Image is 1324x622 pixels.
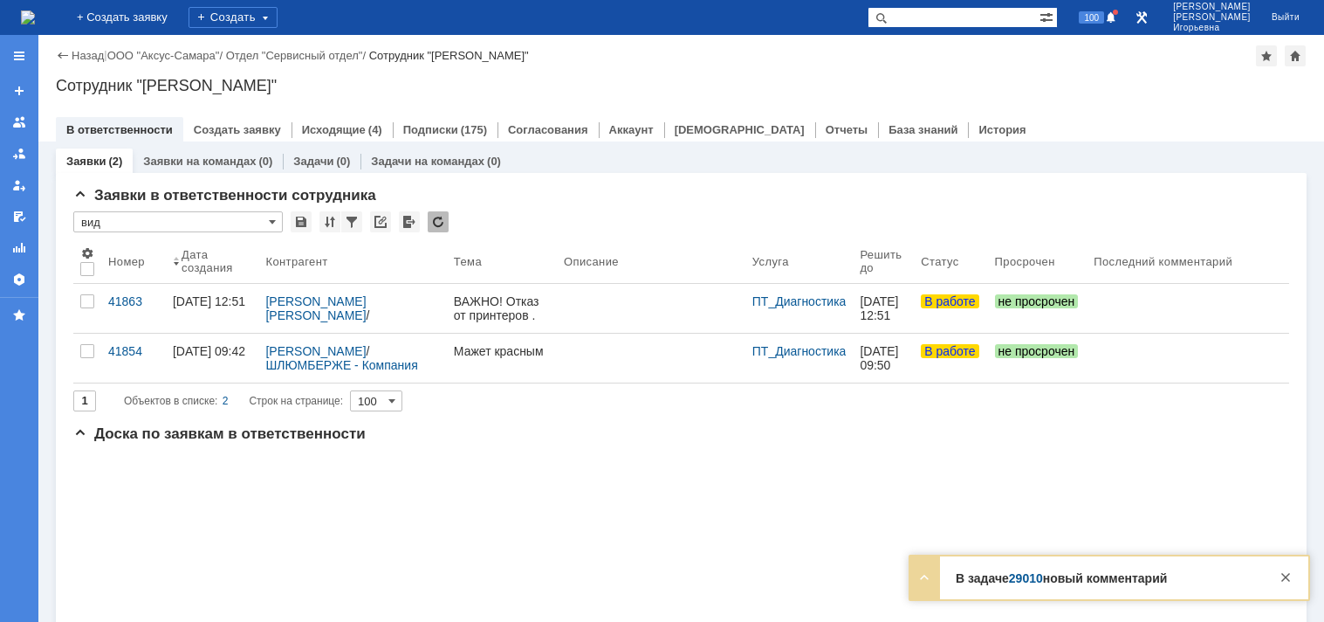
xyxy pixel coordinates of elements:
div: | [104,48,106,61]
a: История [978,123,1026,136]
div: Сделать домашней страницей [1285,45,1306,66]
span: Игорьевна [1173,23,1251,33]
span: Расширенный поиск [1039,8,1057,24]
img: logo [21,10,35,24]
a: ООО "Аксус-Самара" [107,49,220,62]
span: [DATE] 12:51 [860,294,902,322]
a: [DEMOGRAPHIC_DATA] [675,123,805,136]
a: Аккаунт [609,123,654,136]
span: [DATE] 09:50 [860,344,902,372]
a: В ответственности [66,123,173,136]
div: / [107,49,226,62]
span: не просрочен [995,294,1079,308]
strong: В задаче новый комментарий [956,571,1167,585]
div: [DATE] 09:42 [173,344,245,358]
div: ВАЖНО! Отказ от принтеров . Полосят принтеры. [454,294,550,322]
a: [PERSON_NAME] [265,344,366,358]
span: В работе [921,344,978,358]
a: Отчеты [826,123,868,136]
div: (2) [108,155,122,168]
a: Заявки в моей ответственности [5,140,33,168]
div: Просрочен [995,255,1055,268]
a: Согласования [508,123,588,136]
div: Мажет красным [454,344,550,358]
th: Номер [101,239,166,284]
div: Сотрудник "[PERSON_NAME]" [56,77,1307,94]
div: Описание [564,255,619,268]
a: не просрочен [988,284,1087,333]
i: Строк на странице: [124,390,343,411]
a: ШЛЮМБЕРЖЕ - Компания "Шлюмберже Лоджелко, Инк" [265,358,432,386]
div: Добавить в избранное [1256,45,1277,66]
div: (175) [461,123,487,136]
div: (0) [487,155,501,168]
a: Подписки [403,123,458,136]
a: Заявки на командах [5,108,33,136]
a: Мои согласования [5,203,33,231]
div: Сотрудник "[PERSON_NAME]" [369,49,529,62]
div: Дата создания [182,248,237,274]
a: В работе [914,334,987,383]
th: Контрагент [258,239,446,284]
div: Скопировать ссылку на список [370,211,391,232]
a: Перейти в интерфейс администратора [1131,7,1152,28]
a: Настройки [5,266,33,294]
span: Настройки [80,246,94,260]
a: Создать заявку [5,77,33,105]
div: Статус [921,255,958,268]
div: (4) [368,123,382,136]
div: 2 [223,390,229,411]
span: 100 [1079,11,1104,24]
div: 41863 [108,294,159,308]
a: ВАЖНО! Отказ от принтеров . Полосят принтеры. [447,284,557,333]
a: ПТ_Диагностика [752,294,847,308]
a: Мои заявки [5,171,33,199]
th: Услуга [745,239,854,284]
span: Заявки в ответственности сотрудника [73,187,376,204]
a: Заявки на командах [143,155,256,168]
a: [PERSON_NAME] [PERSON_NAME] [265,294,369,322]
a: В работе [914,284,987,333]
div: Решить до [860,248,907,274]
div: Сохранить вид [291,211,312,232]
div: Экспорт списка [399,211,420,232]
th: Дата создания [166,239,258,284]
div: Услуга [752,255,789,268]
span: [PERSON_NAME] [1173,12,1251,23]
a: [DATE] 09:50 [853,334,914,383]
div: [DATE] 12:51 [173,294,245,308]
a: Назад [72,49,104,62]
a: [DATE] 09:42 [166,334,258,383]
div: / [265,294,439,322]
a: 41854 [101,334,166,383]
div: / [226,49,369,62]
div: (0) [336,155,350,168]
div: (0) [258,155,272,168]
div: Развернуть [914,567,935,588]
div: Фильтрация... [341,211,362,232]
div: Создать [189,7,278,28]
a: не просрочен [988,334,1087,383]
a: ПТ_Диагностика [752,344,847,358]
div: Контрагент [265,255,327,268]
div: 41854 [108,344,159,358]
div: Обновлять список [428,211,449,232]
a: [DATE] 12:51 [166,284,258,333]
a: Отчеты [5,234,33,262]
a: [DATE] 12:51 [853,284,914,333]
div: Номер [108,255,145,268]
a: Создать заявку [194,123,281,136]
a: 41863 [101,284,166,333]
a: Отдел "Сервисный отдел" [226,49,363,62]
th: Тема [447,239,557,284]
span: Доска по заявкам в ответственности [73,425,366,442]
a: Перейти на домашнюю страницу [21,10,35,24]
th: Статус [914,239,987,284]
span: В работе [921,294,978,308]
a: База знаний [888,123,957,136]
div: Тема [454,255,482,268]
div: / [265,344,439,372]
a: Исходящие [302,123,366,136]
a: Мажет красным [447,334,557,383]
span: [PERSON_NAME] [1173,2,1251,12]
